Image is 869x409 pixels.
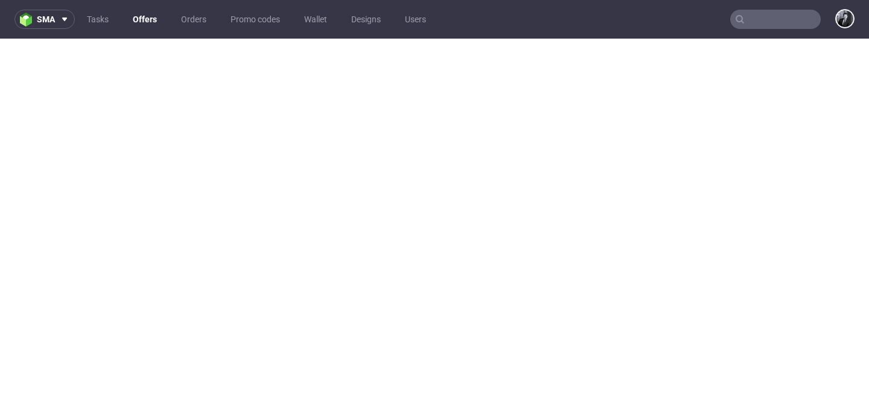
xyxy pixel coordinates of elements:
[80,10,116,29] a: Tasks
[20,13,37,27] img: logo
[126,10,164,29] a: Offers
[37,15,55,24] span: sma
[344,10,388,29] a: Designs
[14,10,75,29] button: sma
[836,10,853,27] img: Philippe Dubuy
[398,10,433,29] a: Users
[297,10,334,29] a: Wallet
[174,10,214,29] a: Orders
[223,10,287,29] a: Promo codes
